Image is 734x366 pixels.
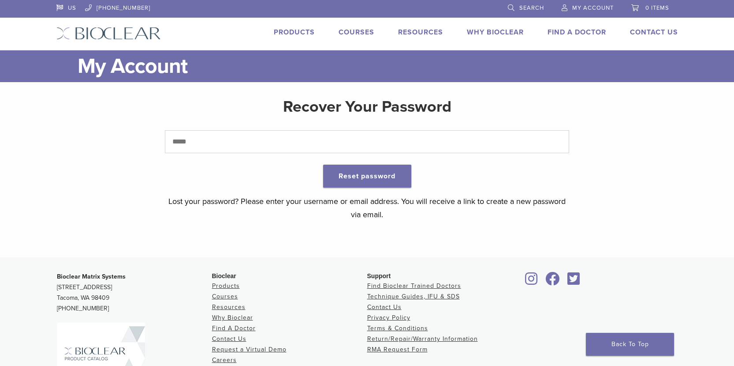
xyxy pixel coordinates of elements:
[367,335,478,343] a: Return/Repair/Warranty Information
[367,324,428,332] a: Terms & Conditions
[212,282,240,290] a: Products
[367,272,391,279] span: Support
[56,27,161,40] img: Bioclear
[212,293,238,300] a: Courses
[165,195,569,221] p: Lost your password? Please enter your username or email address. You will receive a link to creat...
[548,28,606,37] a: Find A Doctor
[522,277,541,286] a: Bioclear
[212,303,246,311] a: Resources
[398,28,443,37] a: Resources
[323,165,411,188] button: Reset password
[467,28,524,37] a: Why Bioclear
[586,333,674,356] a: Back To Top
[212,272,236,279] span: Bioclear
[645,4,669,11] span: 0 items
[78,50,678,82] h1: My Account
[565,277,583,286] a: Bioclear
[367,303,402,311] a: Contact Us
[212,324,256,332] a: Find A Doctor
[367,282,461,290] a: Find Bioclear Trained Doctors
[543,277,563,286] a: Bioclear
[212,314,253,321] a: Why Bioclear
[212,346,287,353] a: Request a Virtual Demo
[212,356,237,364] a: Careers
[165,96,569,117] h2: Recover Your Password
[367,346,428,353] a: RMA Request Form
[339,28,374,37] a: Courses
[212,335,246,343] a: Contact Us
[630,28,678,37] a: Contact Us
[57,272,212,314] p: [STREET_ADDRESS] Tacoma, WA 98409 [PHONE_NUMBER]
[367,293,460,300] a: Technique Guides, IFU & SDS
[57,273,126,280] strong: Bioclear Matrix Systems
[519,4,544,11] span: Search
[367,314,410,321] a: Privacy Policy
[274,28,315,37] a: Products
[572,4,614,11] span: My Account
